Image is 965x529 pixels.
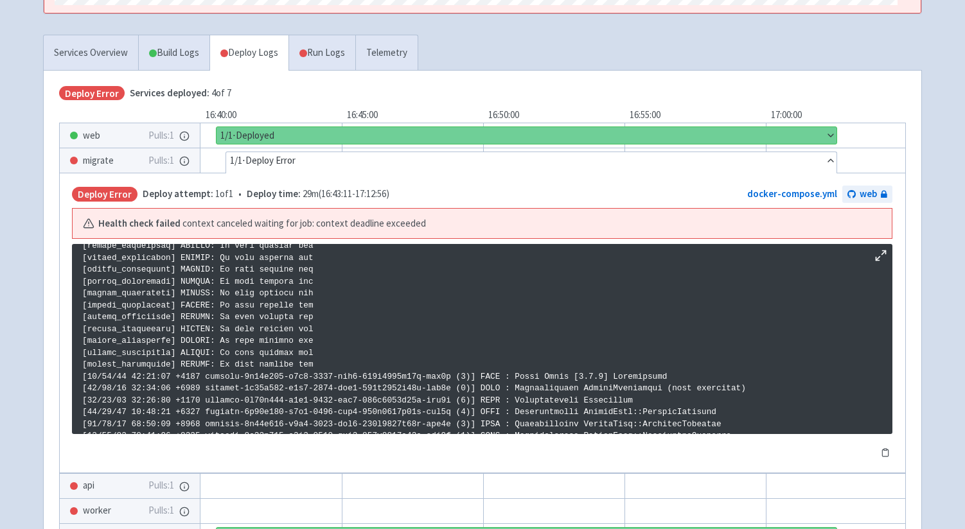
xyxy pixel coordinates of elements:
span: web [860,187,877,202]
span: context canceled waiting for job: context deadline exceeded [182,216,426,231]
span: Pulls: 1 [148,478,174,493]
a: web [842,186,892,203]
span: Services deployed: [130,87,209,99]
div: 16:45:00 [342,108,483,123]
a: Services Overview [44,35,138,71]
span: worker [83,503,111,518]
span: Deploy Error [59,86,125,101]
span: Deploy attempt: [143,187,213,200]
button: Maximize log window [874,249,887,262]
a: Deploy Logs [209,35,288,71]
span: 29m ( 16:43:11 - 17:12:56 ) [247,187,389,202]
a: Run Logs [288,35,355,71]
span: • [143,187,389,202]
a: Build Logs [139,35,209,71]
span: Deploy Error [72,187,137,202]
span: 4 of 7 [130,86,231,101]
span: migrate [83,153,114,168]
span: api [83,478,94,493]
span: Pulls: 1 [148,128,174,143]
div: 17:00:00 [766,108,907,123]
span: Pulls: 1 [148,503,174,518]
div: 16:40:00 [200,108,342,123]
span: Pulls: 1 [148,153,174,168]
span: Deploy time: [247,187,301,200]
b: Health check failed [98,216,181,231]
div: 16:55:00 [624,108,766,123]
div: 16:50:00 [483,108,624,123]
span: 1 of 1 [143,187,233,202]
a: docker-compose.yml [747,187,837,200]
a: Telemetry [355,35,418,71]
span: web [83,128,100,143]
